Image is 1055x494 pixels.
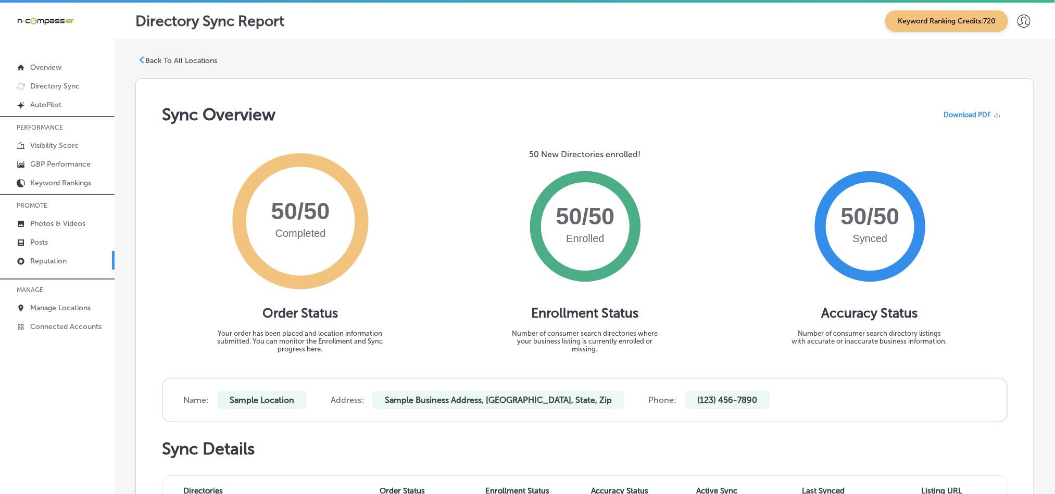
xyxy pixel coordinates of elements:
h1: Sync Overview [162,105,275,124]
p: Number of consumer search directories where your business listing is currently enrolled or missing. [507,330,663,353]
p: Connected Accounts [30,322,102,331]
img: 660ab0bf-5cc7-4cb8-ba1c-48b5ae0f18e60NCTV_CLogo_TV_Black_-500x88.png [17,16,74,26]
p: 50 New Directories enrolled! [529,149,640,159]
p: Manage Locations [30,303,91,312]
p: Sample Business Address, [GEOGRAPHIC_DATA], State, Zip [372,391,624,409]
p: (123) 456-7890 [685,391,770,409]
h1: Order Status [262,305,338,321]
h1: Accuracy Status [821,305,918,321]
label: Phone: [649,395,677,405]
span: Download PDF [944,111,991,119]
p: Keyword Rankings [30,179,91,187]
span: Keyword Ranking Credits: 720 [885,10,1008,32]
p: Your order has been placed and location information submitted. You can monitor the Enrollment and... [209,330,391,353]
p: Visibility Score [30,141,79,150]
h1: Enrollment Status [531,305,638,321]
p: Number of consumer search directory listings with accurate or inaccurate business information. [792,330,948,345]
h1: Sync Details [162,439,1008,459]
p: Photos & Videos [30,219,85,228]
label: Address: [331,395,364,405]
a: Back To All Locations [138,56,217,66]
p: AutoPilot [30,100,61,109]
p: Sample Location [217,391,307,409]
p: Overview [30,63,61,72]
label: Name: [183,395,209,405]
p: Back To All Locations [145,56,217,65]
p: Reputation [30,257,67,265]
p: GBP Performance [30,160,91,169]
p: Directory Sync [30,82,80,91]
p: Directory Sync Report [135,12,284,30]
p: Posts [30,238,48,247]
